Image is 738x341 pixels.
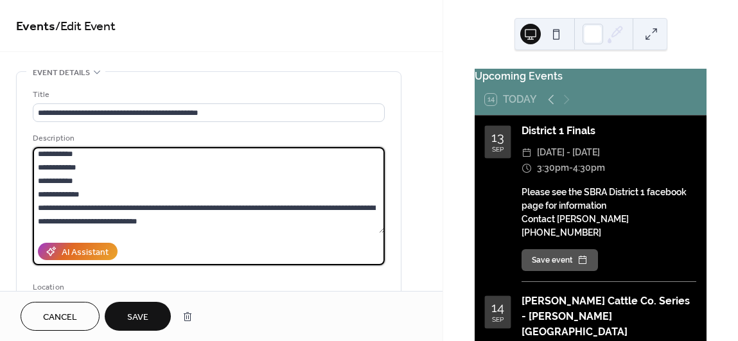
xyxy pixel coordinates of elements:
[16,14,55,39] a: Events
[21,302,100,331] button: Cancel
[38,243,118,260] button: AI Assistant
[33,88,382,101] div: Title
[33,66,90,80] span: Event details
[43,311,77,324] span: Cancel
[522,161,532,176] div: ​
[33,132,382,145] div: Description
[537,145,600,161] span: [DATE] - [DATE]
[475,69,707,84] div: Upcoming Events
[33,281,382,294] div: Location
[537,161,569,176] span: 3:30pm
[127,311,148,324] span: Save
[569,161,573,176] span: -
[492,317,504,323] div: Sep
[492,146,504,153] div: Sep
[522,145,532,161] div: ​
[522,293,696,340] div: [PERSON_NAME] Cattle Co. Series - [PERSON_NAME][GEOGRAPHIC_DATA]
[491,301,504,314] div: 14
[522,249,598,271] button: Save event
[105,302,171,331] button: Save
[62,246,109,259] div: AI Assistant
[522,186,696,240] div: Please see the SBRA District 1 facebook page for information Contact [PERSON_NAME] [PHONE_NUMBER]
[55,14,116,39] span: / Edit Event
[522,123,696,139] div: District 1 Finals
[573,161,605,176] span: 4:30pm
[491,131,504,144] div: 13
